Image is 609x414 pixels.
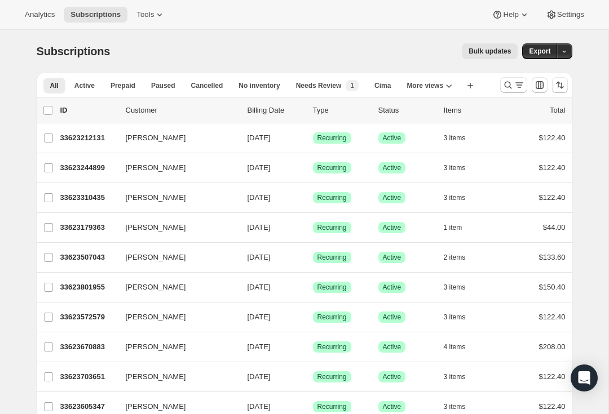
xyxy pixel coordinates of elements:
div: IDCustomerBilling DateTypeStatusItemsTotal [60,105,566,116]
span: 1 [350,81,354,90]
span: $122.40 [539,163,566,172]
div: Type [313,105,369,116]
span: Bulk updates [469,47,511,56]
p: 33623703651 [60,371,117,382]
span: 3 items [444,193,466,202]
button: 3 items [444,309,478,325]
span: Active [383,253,401,262]
div: 33623670883[PERSON_NAME][DATE]SuccessRecurringSuccessActive4 items$208.00 [60,339,566,355]
div: 33623310435[PERSON_NAME][DATE]SuccessRecurringSuccessActive3 items$122.40 [60,190,566,206]
span: [PERSON_NAME] [126,132,186,144]
span: Recurring [317,402,347,411]
span: Recurring [317,193,347,202]
span: 3 items [444,313,466,322]
span: 3 items [444,372,466,381]
span: $122.40 [539,133,566,142]
span: $122.40 [539,313,566,321]
div: 33623801955[PERSON_NAME][DATE]SuccessRecurringSuccessActive3 items$150.40 [60,279,566,295]
button: [PERSON_NAME] [119,308,232,326]
button: More views [400,78,459,94]
button: Settings [539,7,591,23]
p: Total [550,105,565,116]
div: 33623507043[PERSON_NAME][DATE]SuccessRecurringSuccessActive2 items$133.60 [60,250,566,265]
p: 33623212131 [60,132,117,144]
span: Recurring [317,223,347,232]
span: Recurring [317,313,347,322]
button: 3 items [444,369,478,385]
p: 33623572579 [60,311,117,323]
div: 33623179363[PERSON_NAME][DATE]SuccessRecurringSuccessActive1 item$44.00 [60,220,566,235]
span: [PERSON_NAME] [126,252,186,263]
span: [DATE] [248,253,271,261]
span: [PERSON_NAME] [126,341,186,353]
span: Active [383,163,401,172]
p: Status [378,105,435,116]
p: 33623179363 [60,222,117,233]
span: [PERSON_NAME] [126,222,186,233]
span: Help [503,10,518,19]
span: Tools [136,10,154,19]
button: Export [522,43,557,59]
button: [PERSON_NAME] [119,338,232,356]
button: Tools [130,7,172,23]
span: Recurring [317,283,347,292]
span: Cima [374,81,391,90]
button: Search and filter results [500,77,527,93]
button: [PERSON_NAME] [119,368,232,386]
div: 33623244899[PERSON_NAME][DATE]SuccessRecurringSuccessActive3 items$122.40 [60,160,566,176]
span: Active [383,402,401,411]
span: [DATE] [248,372,271,381]
span: Export [529,47,550,56]
span: Needs Review [296,81,342,90]
span: 3 items [444,402,466,411]
span: $208.00 [539,342,566,351]
span: [DATE] [248,313,271,321]
button: Bulk updates [462,43,518,59]
span: Active [383,372,401,381]
span: Active [383,223,401,232]
button: [PERSON_NAME] [119,219,232,237]
button: [PERSON_NAME] [119,159,232,177]
span: Active [383,313,401,322]
span: 4 items [444,342,466,351]
span: [DATE] [248,133,271,142]
span: Active [74,81,95,90]
div: Items [444,105,500,116]
span: $122.40 [539,402,566,411]
button: [PERSON_NAME] [119,129,232,147]
div: 33623703651[PERSON_NAME][DATE]SuccessRecurringSuccessActive3 items$122.40 [60,369,566,385]
span: 3 items [444,163,466,172]
span: Settings [557,10,584,19]
span: $122.40 [539,193,566,202]
span: Active [383,133,401,143]
p: 33623801955 [60,282,117,293]
span: Active [383,193,401,202]
p: 33623605347 [60,401,117,412]
p: ID [60,105,117,116]
button: 3 items [444,279,478,295]
span: 3 items [444,283,466,292]
button: Subscriptions [64,7,127,23]
span: 2 items [444,253,466,262]
span: [PERSON_NAME] [126,401,186,412]
div: 33623212131[PERSON_NAME][DATE]SuccessRecurringSuccessActive3 items$122.40 [60,130,566,146]
span: Recurring [317,372,347,381]
span: [DATE] [248,193,271,202]
span: Recurring [317,163,347,172]
span: $122.40 [539,372,566,381]
button: [PERSON_NAME] [119,248,232,266]
div: 33623572579[PERSON_NAME][DATE]SuccessRecurringSuccessActive3 items$122.40 [60,309,566,325]
span: [DATE] [248,402,271,411]
span: 1 item [444,223,462,232]
span: Active [383,342,401,351]
span: Cancelled [191,81,223,90]
span: Prepaid [111,81,135,90]
span: Subscriptions [70,10,121,19]
div: Open Intercom Messenger [571,364,598,391]
span: Paused [151,81,175,90]
span: Recurring [317,133,347,143]
button: Create new view [461,78,479,94]
p: 33623670883 [60,341,117,353]
span: [DATE] [248,283,271,291]
span: [PERSON_NAME] [126,162,186,173]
